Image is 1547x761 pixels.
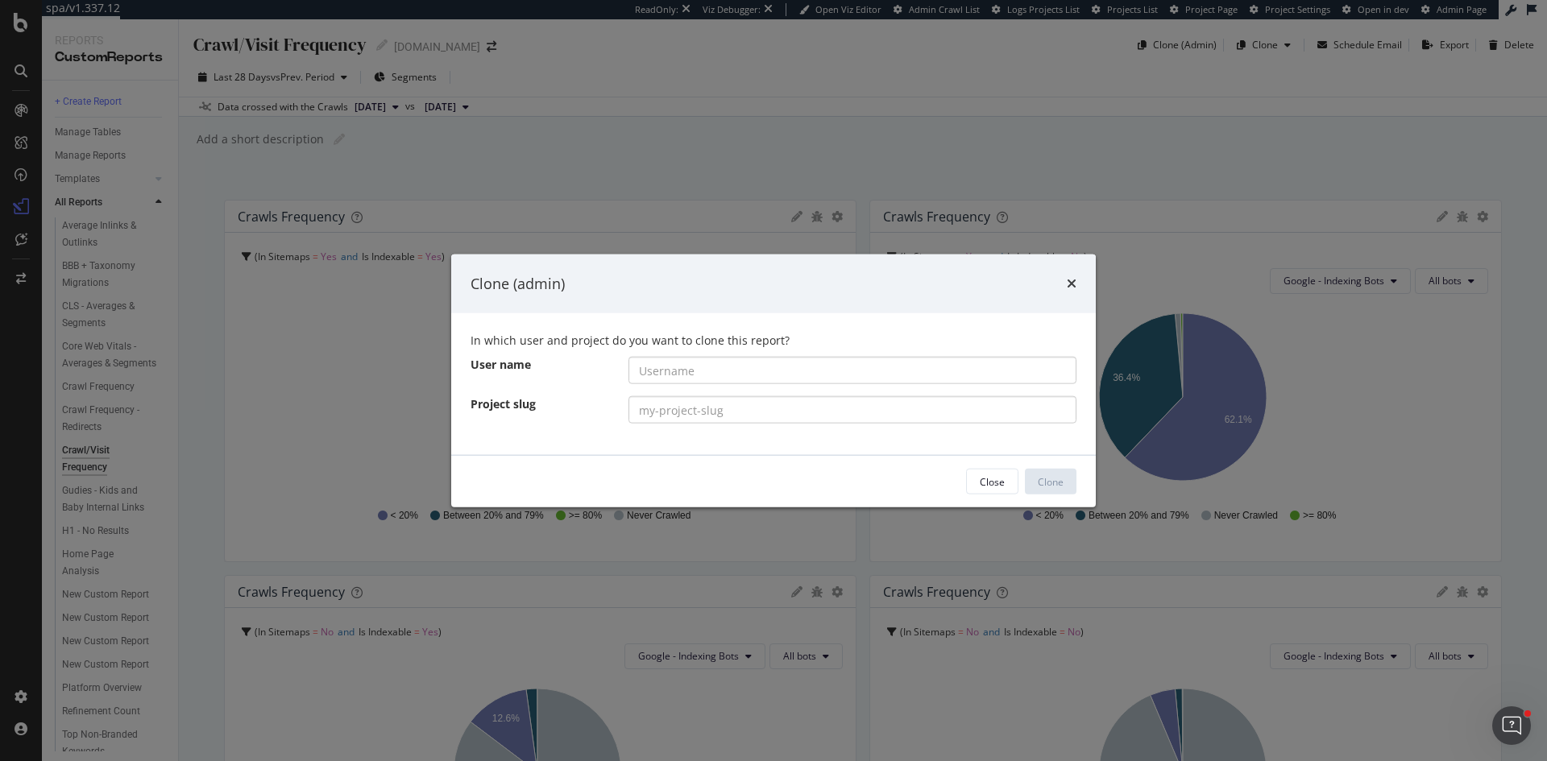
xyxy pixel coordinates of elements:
[458,396,616,412] label: Project slug
[1492,706,1531,745] iframe: Intercom live chat
[966,469,1018,494] button: Close
[1025,469,1076,494] button: Clone
[1038,474,1064,488] div: Clone
[471,333,1076,349] p: In which user and project do you want to clone this report?
[471,273,565,294] div: Clone (admin)
[458,357,616,373] label: User name
[1067,273,1076,294] div: times
[628,357,1077,384] input: Username
[980,474,1005,488] div: Close
[451,254,1096,507] div: modal
[628,396,1077,424] input: my-project-slug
